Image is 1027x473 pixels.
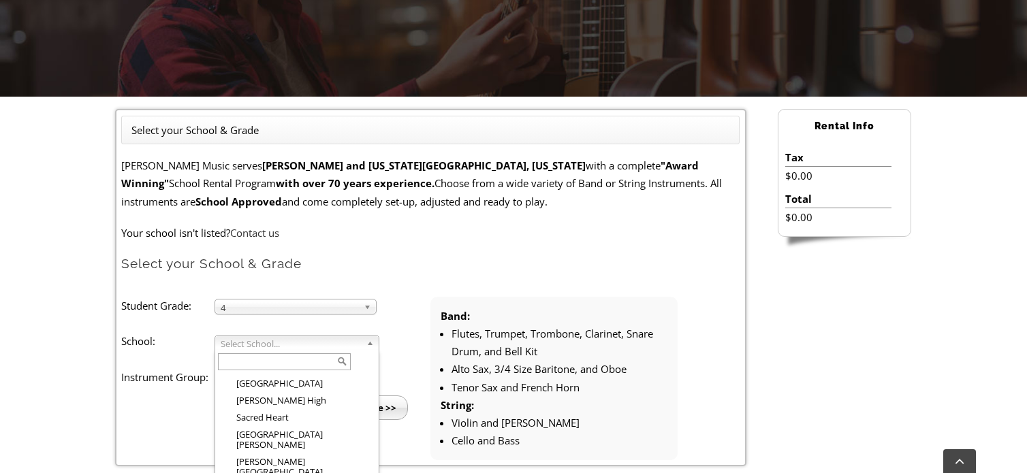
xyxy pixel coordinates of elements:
[452,414,667,431] li: Violin and [PERSON_NAME]
[121,368,214,386] label: Instrument Group:
[785,167,891,184] li: $0.00
[121,157,740,210] p: [PERSON_NAME] Music serves with a complete School Rental Program Choose from a wide variety of Ba...
[778,237,911,249] img: sidebar-footer.png
[785,190,891,208] li: Total
[441,398,474,412] strong: String:
[121,297,214,314] label: Student Grade:
[226,375,376,392] li: [GEOGRAPHIC_DATA]
[121,255,740,272] h2: Select your School & Grade
[778,114,911,138] h2: Rental Info
[452,378,667,396] li: Tenor Sax and French Horn
[226,409,376,426] li: Sacred Heart
[452,431,667,449] li: Cello and Bass
[226,426,376,453] li: [GEOGRAPHIC_DATA][PERSON_NAME]
[262,159,586,172] strong: [PERSON_NAME] and [US_STATE][GEOGRAPHIC_DATA], [US_STATE]
[785,148,891,167] li: Tax
[230,226,279,240] a: Contact us
[121,332,214,350] label: School:
[121,224,740,242] p: Your school isn't listed?
[226,392,376,409] li: [PERSON_NAME] High
[276,176,434,190] strong: with over 70 years experience.
[221,336,361,352] span: Select School...
[131,121,259,139] li: Select your School & Grade
[452,325,667,361] li: Flutes, Trumpet, Trombone, Clarinet, Snare Drum, and Bell Kit
[441,309,470,323] strong: Band:
[195,195,282,208] strong: School Approved
[221,299,358,316] span: 4
[785,208,891,226] li: $0.00
[452,360,667,378] li: Alto Sax, 3/4 Size Baritone, and Oboe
